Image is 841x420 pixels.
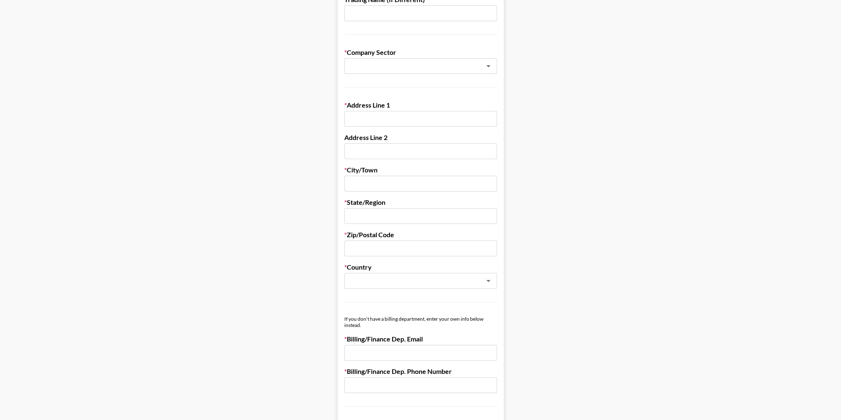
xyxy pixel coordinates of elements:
label: Address Line 2 [344,133,497,142]
div: If you don't have a billing department, enter your own info below instead. [344,316,497,328]
label: Billing/Finance Dep. Email [344,335,497,343]
label: Company Sector [344,48,497,56]
label: State/Region [344,198,497,206]
label: Country [344,263,497,271]
label: City/Town [344,166,497,174]
button: Open [483,60,494,72]
label: Address Line 1 [344,101,497,109]
label: Billing/Finance Dep. Phone Number [344,367,497,376]
label: Zip/Postal Code [344,231,497,239]
button: Open [483,275,494,287]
